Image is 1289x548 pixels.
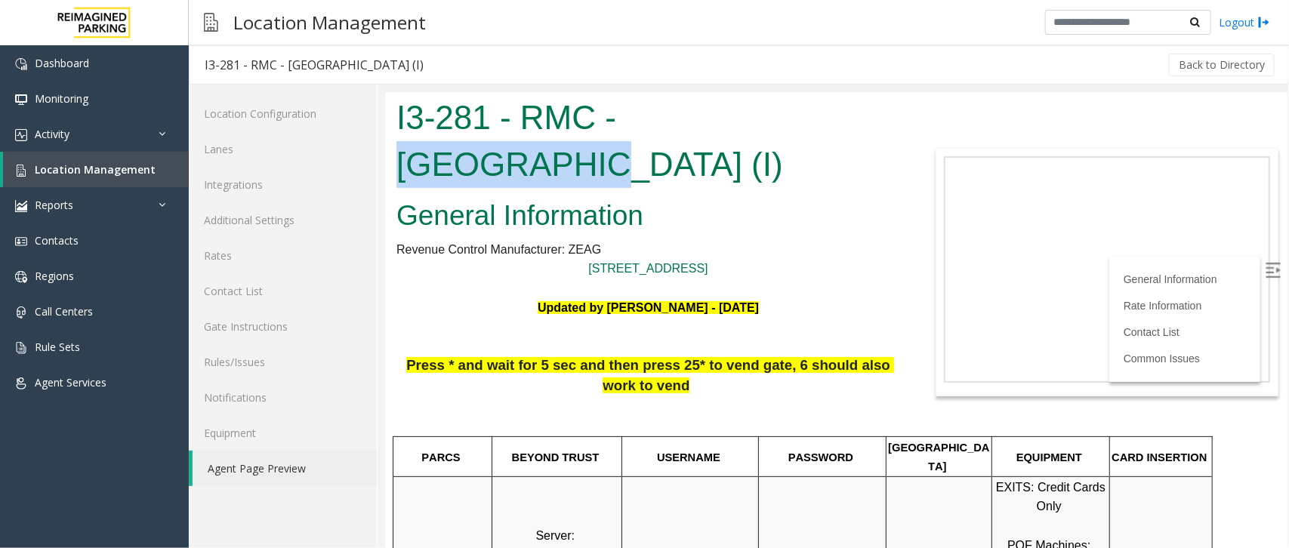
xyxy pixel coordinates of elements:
[153,209,374,222] font: Updated by [PERSON_NAME] - [DATE]
[189,344,377,380] a: Rules/Issues
[11,151,216,164] span: Revenue Control Manufacturer: ZEAG
[503,349,604,381] span: [GEOGRAPHIC_DATA]
[189,202,377,238] a: Additional Settings
[1219,14,1270,30] a: Logout
[739,181,832,193] a: General Information
[726,359,822,371] span: CARD INSERTION
[189,415,377,451] a: Equipment
[35,304,93,319] span: Call Centers
[15,200,27,212] img: 'icon'
[15,94,27,106] img: 'icon'
[189,273,377,309] a: Contact List
[203,170,322,183] a: [STREET_ADDRESS]
[403,359,468,371] span: PASSWORD
[739,234,794,246] a: Contact List
[189,309,377,344] a: Gate Instructions
[1169,54,1275,76] button: Back to Directory
[36,359,75,371] span: PARCS
[11,2,515,95] h1: I3-281 - RMC - [GEOGRAPHIC_DATA] (I)
[15,342,27,354] img: 'icon'
[611,389,723,421] span: EXITS: Credit Cards Only
[739,208,817,220] a: Rate Information
[150,437,190,450] span: Server:
[127,359,214,371] span: BEYOND TRUST
[15,58,27,70] img: 'icon'
[35,375,106,389] span: Agent Services
[189,131,377,167] a: Lanes
[35,340,80,354] span: Rule Sets
[189,167,377,202] a: Integrations
[11,104,515,143] h2: General Information
[226,4,433,41] h3: Location Management
[189,96,377,131] a: Location Configuration
[35,162,156,177] span: Location Management
[880,171,896,186] img: Open/Close Sidebar Menu
[1258,14,1270,30] img: logout
[35,233,79,248] span: Contacts
[15,165,27,177] img: 'icon'
[15,306,27,319] img: 'icon'
[204,4,218,41] img: pageIcon
[35,269,74,283] span: Regions
[272,359,335,371] span: USERNAME
[35,127,69,141] span: Activity
[35,56,89,70] span: Dashboard
[15,377,27,389] img: 'icon'
[622,447,705,460] span: POF Machines:
[631,359,697,371] span: EQUIPMENT
[21,265,509,301] span: Press * and wait for 5 sec and then press 25* to vend gate, 6 should also work to vend
[189,380,377,415] a: Notifications
[193,451,377,486] a: Agent Page Preview
[15,271,27,283] img: 'icon'
[189,238,377,273] a: Rates
[35,91,88,106] span: Monitoring
[3,152,189,187] a: Location Management
[205,55,424,75] div: I3-281 - RMC - [GEOGRAPHIC_DATA] (I)
[15,129,27,141] img: 'icon'
[739,260,815,272] a: Common Issues
[35,198,73,212] span: Reports
[15,236,27,248] img: 'icon'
